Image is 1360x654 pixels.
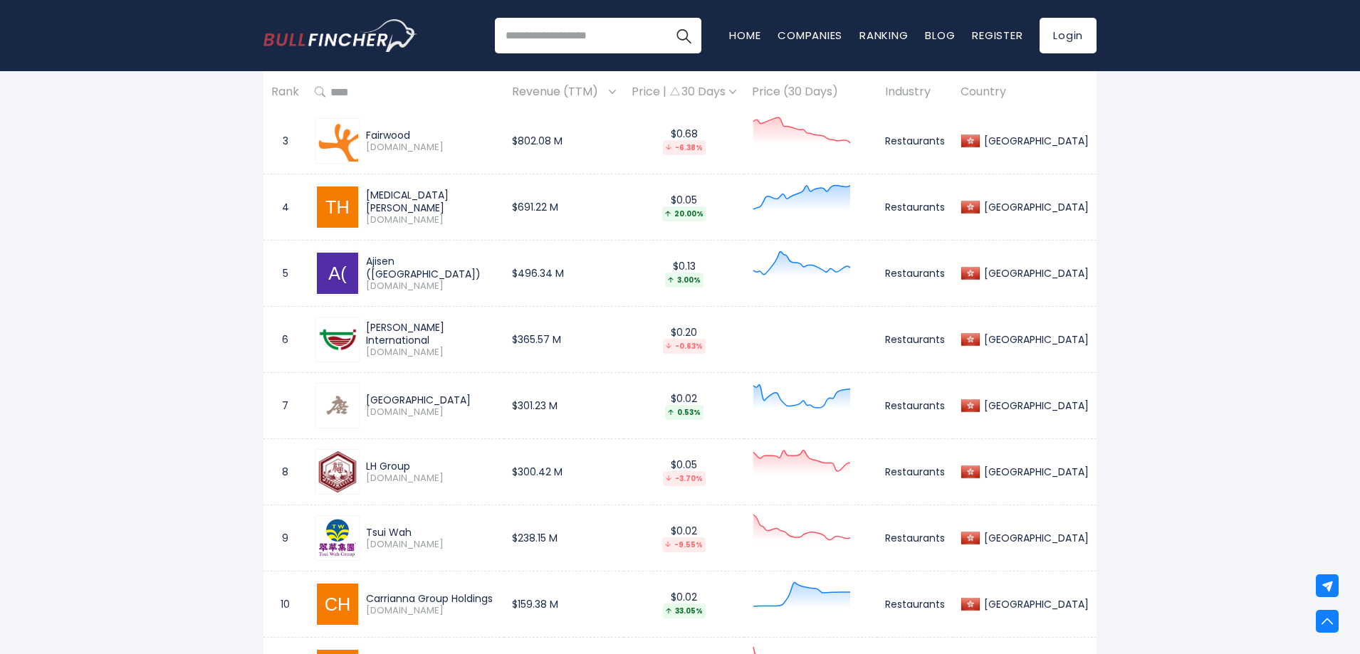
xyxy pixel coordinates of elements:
td: $300.42 M [504,439,624,505]
div: LH Group [366,460,496,473]
a: Companies [778,28,842,43]
td: Restaurants [877,505,953,571]
a: Home [729,28,760,43]
img: Bullfincher logo [263,19,417,52]
span: Revenue (TTM) [512,81,605,103]
div: Tsui Wah [366,526,496,539]
td: Restaurants [877,439,953,505]
a: Blog [925,28,955,43]
td: 4 [263,174,307,241]
td: Restaurants [877,108,953,174]
span: [DOMAIN_NAME] [366,539,496,551]
div: $0.20 [632,326,736,354]
div: Price | 30 Days [632,85,736,100]
td: 6 [263,307,307,373]
a: Go to homepage [263,19,417,52]
img: 0052.HK.png [317,120,358,162]
div: [GEOGRAPHIC_DATA] [980,399,1089,412]
div: 20.00% [662,206,706,221]
div: $0.68 [632,127,736,155]
th: Price (30 Days) [744,71,877,113]
td: $802.08 M [504,108,624,174]
td: $301.23 M [504,373,624,439]
div: [GEOGRAPHIC_DATA] [980,465,1089,478]
div: [GEOGRAPHIC_DATA] [980,532,1089,544]
div: [GEOGRAPHIC_DATA] [980,333,1089,346]
td: Restaurants [877,571,953,638]
div: -0.63% [663,339,706,354]
div: [GEOGRAPHIC_DATA] [366,394,496,406]
span: [DOMAIN_NAME] [366,605,496,617]
td: 3 [263,108,307,174]
img: 1181.HK.png [326,394,349,417]
td: Restaurants [877,307,953,373]
div: $0.05 [632,458,736,486]
img: 1978.HK.png [317,451,358,492]
div: Fairwood [366,129,496,142]
div: [GEOGRAPHIC_DATA] [980,201,1089,213]
td: Restaurants [877,174,953,241]
img: 2217.HK.png [317,319,358,360]
td: $159.38 M [504,571,624,638]
span: [DOMAIN_NAME] [366,214,496,226]
a: Ranking [859,28,908,43]
div: 0.53% [665,405,703,420]
span: [DOMAIN_NAME] [366,473,496,485]
div: -3.70% [663,471,706,486]
div: [GEOGRAPHIC_DATA] [980,267,1089,280]
div: [GEOGRAPHIC_DATA] [980,135,1089,147]
div: Carrianna Group Holdings [366,592,496,605]
div: 33.05% [663,603,706,618]
div: Ajisen ([GEOGRAPHIC_DATA]) [366,255,496,280]
span: [DOMAIN_NAME] [366,280,496,292]
div: -6.38% [663,140,706,155]
div: 3.00% [665,273,703,288]
td: 9 [263,505,307,571]
div: $0.13 [632,260,736,288]
th: Rank [263,71,307,113]
td: 7 [263,373,307,439]
td: $365.57 M [504,307,624,373]
a: Register [972,28,1022,43]
div: -9.55% [662,537,706,552]
span: [DOMAIN_NAME] [366,347,496,359]
span: [DOMAIN_NAME] [366,142,496,154]
div: $0.02 [632,524,736,552]
div: $0.05 [632,194,736,221]
td: 10 [263,571,307,638]
div: [GEOGRAPHIC_DATA] [980,598,1089,611]
button: Search [666,18,701,53]
td: $691.22 M [504,174,624,241]
td: 5 [263,241,307,307]
div: $0.02 [632,591,736,618]
td: Restaurants [877,241,953,307]
td: Restaurants [877,373,953,439]
th: Industry [877,71,953,113]
a: Login [1040,18,1097,53]
div: $0.02 [632,392,736,420]
span: [DOMAIN_NAME] [366,406,496,418]
td: 8 [263,439,307,505]
th: Country [953,71,1097,113]
img: 1314.HK.png [317,517,358,559]
td: $238.15 M [504,505,624,571]
td: $496.34 M [504,241,624,307]
div: [MEDICAL_DATA][PERSON_NAME] [366,189,496,214]
div: [PERSON_NAME] International [366,321,496,347]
